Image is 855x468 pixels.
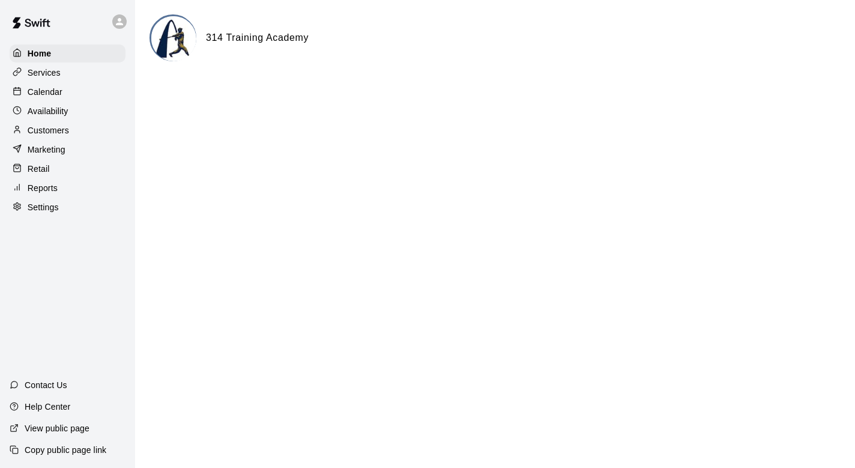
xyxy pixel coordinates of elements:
[10,64,125,82] a: Services
[28,201,59,213] p: Settings
[10,102,125,120] a: Availability
[25,379,67,391] p: Contact Us
[28,124,69,136] p: Customers
[10,44,125,62] a: Home
[28,67,61,79] p: Services
[25,401,70,413] p: Help Center
[151,16,196,61] img: 314 Training Academy logo
[25,422,89,434] p: View public page
[28,86,62,98] p: Calendar
[10,160,125,178] a: Retail
[28,105,68,117] p: Availability
[10,198,125,216] a: Settings
[28,47,52,59] p: Home
[10,179,125,197] a: Reports
[10,121,125,139] a: Customers
[25,444,106,456] p: Copy public page link
[28,163,50,175] p: Retail
[28,182,58,194] p: Reports
[28,144,65,156] p: Marketing
[10,83,125,101] a: Calendar
[206,30,309,46] h6: 314 Training Academy
[10,141,125,159] a: Marketing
